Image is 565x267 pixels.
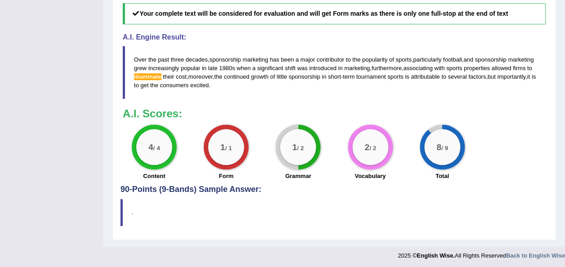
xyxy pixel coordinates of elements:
small: / 4 [153,144,160,151]
span: little [276,73,287,80]
a: Back to English Wise [506,252,565,259]
span: their [163,73,174,80]
span: is [532,73,536,80]
span: tournament [356,73,386,80]
span: it [527,73,530,80]
span: a [295,56,298,63]
span: marketing [344,65,370,71]
span: continued [224,73,249,80]
span: been [281,56,294,63]
span: short [328,73,341,80]
span: get [140,82,148,89]
small: / 1 [225,144,232,151]
div: 2025 © All Rights Reserved [398,247,565,260]
big: 8 [436,142,441,151]
span: in [322,73,326,80]
span: to [441,73,446,80]
span: to [527,65,532,71]
span: to [346,56,351,63]
span: is [405,73,409,80]
label: Vocabulary [355,172,386,180]
span: consumers [160,82,189,89]
big: 4 [148,142,153,151]
span: 1980s [219,65,235,71]
span: cost [176,73,187,80]
label: Form [219,172,234,180]
span: shift [285,65,295,71]
span: three [171,56,184,63]
span: contributor [316,56,344,63]
span: moreover [188,73,213,80]
span: term [343,73,355,80]
span: firms [513,65,525,71]
span: in [202,65,206,71]
span: several [448,73,467,80]
span: excited [190,82,209,89]
span: when [236,65,250,71]
small: / 2 [369,144,376,151]
span: the [150,82,158,89]
span: factors [468,73,486,80]
blockquote: , , , , , , , - , , . [123,46,546,99]
strong: English Wise. [417,252,454,259]
span: a [252,65,255,71]
h4: A.I. Engine Result: [123,33,546,41]
span: with [434,65,445,71]
span: in [338,65,343,71]
b: A.I. Scores: [123,107,182,120]
span: sports [387,73,403,80]
span: sponsorship [209,56,241,63]
span: the [214,73,222,80]
span: particularly [413,56,441,63]
span: marketing [508,56,534,63]
span: late [208,65,218,71]
span: increasingly [148,65,179,71]
label: Total [436,172,449,180]
span: Possible spelling mistake found. (did you mean: illuminate) [134,73,161,80]
big: 1 [292,142,297,151]
big: 2 [365,142,369,151]
span: properties [464,65,490,71]
label: Grammar [285,172,311,180]
span: of [389,56,394,63]
span: sponsorship [289,73,320,80]
span: major [300,56,315,63]
span: sponsorship [475,56,506,63]
span: of [270,73,275,80]
small: / 2 [297,144,304,151]
span: the [148,56,156,63]
span: growth [251,73,268,80]
span: decades [186,56,208,63]
span: marketing [242,56,268,63]
span: sports [446,65,462,71]
span: past [158,56,169,63]
big: 1 [220,142,225,151]
span: popular [181,65,200,71]
span: associating [403,65,432,71]
span: grew [134,65,147,71]
span: to [134,82,139,89]
span: significant [257,65,283,71]
span: popularity [362,56,387,63]
h5: Your complete text will be considered for evaluation and will get Form marks as there is only one... [123,3,546,24]
span: attributable [411,73,440,80]
span: importantly [497,73,525,80]
span: Over [134,56,147,63]
span: sports [396,56,411,63]
span: the [352,56,360,63]
span: introduced [309,65,337,71]
span: has [270,56,279,63]
span: football [443,56,462,63]
span: allowed [491,65,511,71]
span: was [297,65,307,71]
span: but [488,73,496,80]
small: / 9 [441,144,448,151]
label: Content [143,172,165,180]
span: and [463,56,473,63]
span: furthermore [372,65,402,71]
blockquote: . [120,199,548,226]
